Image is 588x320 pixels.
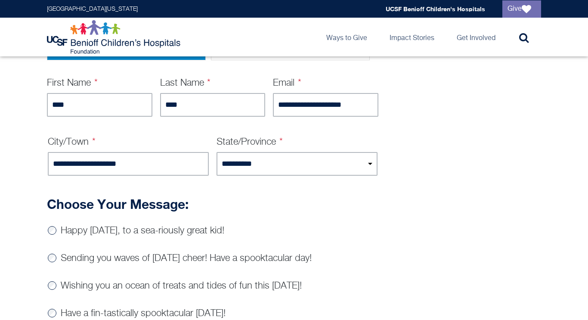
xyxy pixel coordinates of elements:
label: City/Town [48,137,96,147]
label: First Name [47,78,98,88]
img: Logo for UCSF Benioff Children's Hospitals Foundation [47,20,183,54]
label: Wishing you an ocean of treats and tides of fun this [DATE]! [61,281,302,291]
label: Sending you waves of [DATE] cheer! Have a spooktacular day! [61,254,312,263]
a: Impact Stories [383,18,441,56]
strong: Choose Your Message: [47,196,189,212]
a: Get Involved [450,18,502,56]
label: Email [273,78,301,88]
label: Happy [DATE], to a sea-riously great kid! [61,226,224,236]
a: Ways to Give [319,18,374,56]
a: [GEOGRAPHIC_DATA][US_STATE] [47,6,138,12]
label: Last Name [160,78,211,88]
label: State/Province [217,137,283,147]
a: UCSF Benioff Children's Hospitals [386,5,485,12]
label: Have a fin-tastically spooktacular [DATE]! [61,309,226,318]
a: Give [502,0,541,18]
